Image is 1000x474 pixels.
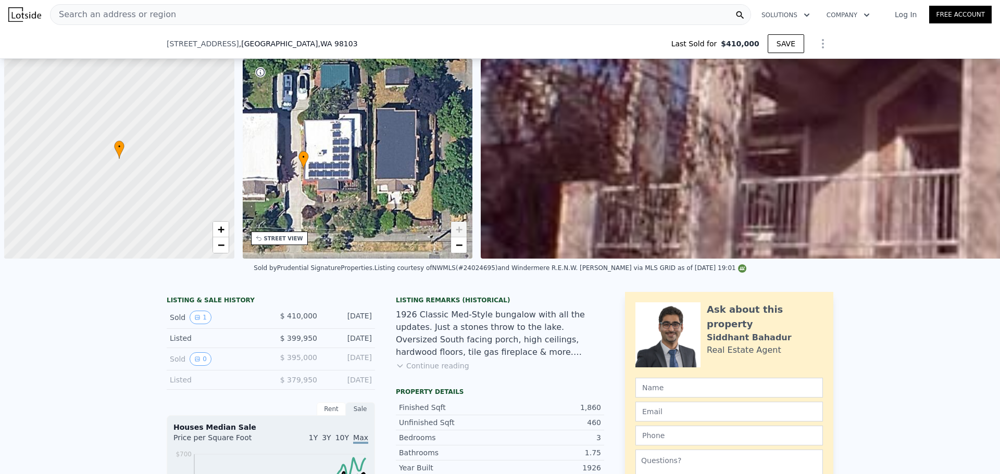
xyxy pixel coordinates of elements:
a: Zoom out [213,237,229,253]
div: Finished Sqft [399,402,500,413]
div: Listed [170,375,262,385]
a: Zoom in [451,222,467,237]
div: [DATE] [326,311,372,324]
span: $ 395,000 [280,353,317,362]
button: View historical data [190,311,211,324]
button: Continue reading [396,361,469,371]
span: Max [353,433,368,444]
div: Sold [170,311,262,324]
div: STREET VIEW [264,235,303,242]
div: Houses Median Sale [173,422,368,432]
a: Zoom out [451,237,467,253]
div: • [114,140,124,159]
span: 1Y [309,433,318,442]
a: Free Account [929,6,992,23]
span: − [456,238,463,251]
div: 460 [500,417,601,428]
div: Listing Remarks (Historical) [396,296,604,304]
a: Zoom in [213,222,229,237]
span: • [114,142,124,151]
div: [DATE] [326,352,372,366]
div: Price per Square Foot [173,432,271,449]
span: 3Y [322,433,331,442]
div: 1926 [500,463,601,473]
span: $ 399,950 [280,334,317,342]
span: 10Y [335,433,349,442]
span: $ 410,000 [280,312,317,320]
span: + [217,223,224,236]
button: Solutions [753,6,818,24]
div: Year Built [399,463,500,473]
div: Rent [317,402,346,416]
div: Real Estate Agent [707,344,781,356]
span: [STREET_ADDRESS] [167,39,239,49]
input: Phone [635,426,823,445]
button: Show Options [813,33,833,54]
div: 1.75 [500,447,601,458]
span: Search an address or region [51,8,176,21]
input: Email [635,402,823,421]
div: LISTING & SALE HISTORY [167,296,375,306]
span: $ 379,950 [280,376,317,384]
div: Property details [396,388,604,396]
div: Listed [170,333,262,343]
div: Bedrooms [399,432,500,443]
div: • [298,151,308,169]
div: Sold by Prudential SignatureProperties . [254,264,374,272]
span: + [456,223,463,236]
button: View historical data [190,352,211,366]
span: Last Sold for [671,39,721,49]
tspan: $700 [176,451,192,458]
span: $410,000 [721,39,759,49]
button: Company [818,6,878,24]
div: Ask about this property [707,302,823,331]
div: [DATE] [326,375,372,385]
div: Sold [170,352,262,366]
span: − [217,238,224,251]
div: Listing courtesy of NWMLS (#24024695) and Windermere R.E.N.W. [PERSON_NAME] via MLS GRID as of [D... [374,264,746,272]
div: Bathrooms [399,447,500,458]
span: , [GEOGRAPHIC_DATA] [239,39,358,49]
div: [DATE] [326,333,372,343]
div: Sale [346,402,375,416]
div: 1926 Classic Med-Style bungalow with all the updates. Just a stones throw to the lake. Oversized ... [396,309,604,358]
img: Lotside [8,7,41,22]
div: 1,860 [500,402,601,413]
span: • [298,152,308,162]
div: Unfinished Sqft [399,417,500,428]
span: , WA 98103 [318,40,357,48]
button: SAVE [768,34,804,53]
div: 3 [500,432,601,443]
img: NWMLS Logo [738,264,746,273]
div: Siddhant Bahadur [707,331,792,344]
a: Log In [882,9,929,20]
input: Name [635,378,823,398]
